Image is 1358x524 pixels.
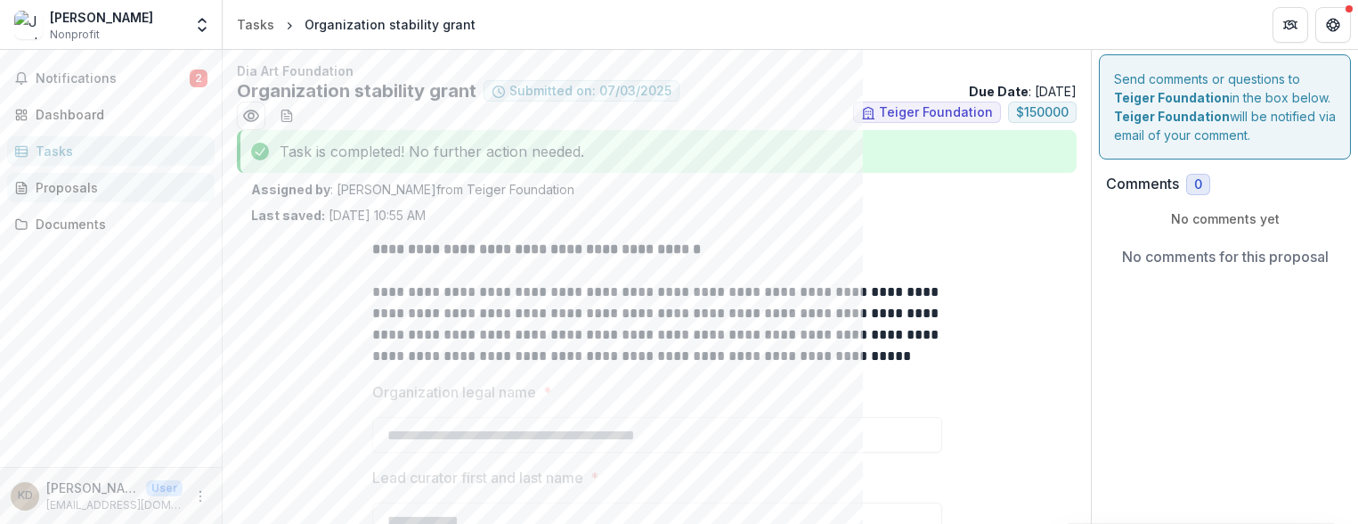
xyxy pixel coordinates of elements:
[272,102,301,130] button: download-word-button
[372,381,536,403] p: Organization legal name
[251,206,426,225] p: [DATE] 10:55 AM
[969,82,1077,101] p: : [DATE]
[230,12,281,37] a: Tasks
[14,11,43,39] img: Jordan Carter
[969,84,1029,99] strong: Due Date
[372,467,583,488] p: Lead curator first and last name
[879,105,993,120] span: Teiger Foundation
[46,479,139,497] p: [PERSON_NAME]
[7,136,215,166] a: Tasks
[1106,176,1179,192] h2: Comments
[237,102,265,130] button: Preview 21d34aa0-d010-45fb-832b-3fa982bb23da.pdf
[146,480,183,496] p: User
[36,105,200,124] div: Dashboard
[7,100,215,129] a: Dashboard
[237,130,1077,173] div: Task is completed! No further action needed.
[237,15,274,34] div: Tasks
[251,208,325,223] strong: Last saved:
[36,71,190,86] span: Notifications
[7,173,215,202] a: Proposals
[251,182,330,197] strong: Assigned by
[36,178,200,197] div: Proposals
[46,497,183,513] p: [EMAIL_ADDRESS][DOMAIN_NAME]
[1016,105,1069,120] span: $ 150000
[7,209,215,239] a: Documents
[1106,209,1344,228] p: No comments yet
[190,486,211,507] button: More
[1114,109,1230,124] strong: Teiger Foundation
[1273,7,1308,43] button: Partners
[190,70,207,87] span: 2
[50,8,153,27] div: [PERSON_NAME]
[1194,177,1202,192] span: 0
[237,61,1077,80] p: Dia Art Foundation
[509,84,671,99] span: Submitted on: 07/03/2025
[50,27,100,43] span: Nonprofit
[1122,246,1329,267] p: No comments for this proposal
[36,215,200,233] div: Documents
[230,12,483,37] nav: breadcrumb
[18,490,33,502] div: Karey David
[305,15,476,34] div: Organization stability grant
[1099,54,1351,160] div: Send comments or questions to in the box below. will be notified via email of your comment.
[1114,90,1230,105] strong: Teiger Foundation
[251,180,1062,199] p: : [PERSON_NAME] from Teiger Foundation
[190,7,215,43] button: Open entity switcher
[237,80,476,102] h2: Organization stability grant
[7,64,215,93] button: Notifications2
[36,142,200,160] div: Tasks
[1315,7,1351,43] button: Get Help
